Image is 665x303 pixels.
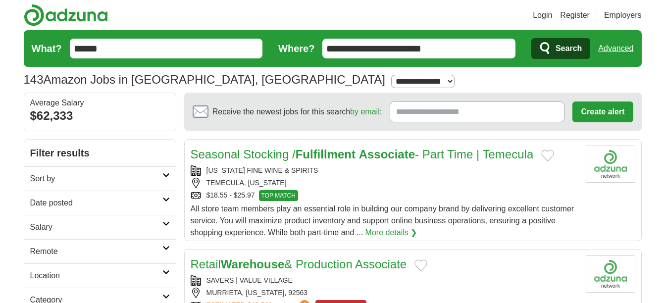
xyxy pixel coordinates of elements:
a: Date posted [24,191,176,215]
label: Where? [278,41,314,56]
a: Login [533,9,552,21]
h2: Date posted [30,197,162,209]
span: Receive the newest jobs for this search : [212,106,382,118]
strong: Associate [359,148,415,161]
h2: Sort by [30,173,162,185]
a: Sort by [24,166,176,191]
span: TOP MATCH [259,190,298,201]
h2: Salary [30,221,162,233]
h2: Location [30,270,162,282]
div: $62,333 [30,107,170,125]
h1: Amazon Jobs in [GEOGRAPHIC_DATA], [GEOGRAPHIC_DATA] [24,73,385,86]
span: 143 [24,71,44,89]
button: Create alert [572,101,633,122]
div: Average Salary [30,99,170,107]
a: More details ❯ [365,227,417,239]
div: TEMECULA, [US_STATE] [191,178,578,188]
label: What? [32,41,62,56]
a: Location [24,263,176,288]
a: Advanced [598,39,633,58]
img: Adzuna logo [24,4,108,26]
img: Company logo [586,146,635,183]
h2: Remote [30,246,162,257]
strong: Warehouse [221,257,284,271]
a: Employers [604,9,642,21]
a: Register [560,9,590,21]
a: Remote [24,239,176,263]
a: Salary [24,215,176,239]
a: by email [350,107,380,116]
a: Seasonal Stocking /Fulfillment Associate- Part Time | Temecula [191,148,534,161]
strong: Fulfillment [296,148,356,161]
div: SAVERS | VALUE VILLAGE [191,275,578,286]
a: RetailWarehouse& Production Associate [191,257,407,271]
div: [US_STATE] FINE WINE & SPIRITS [191,165,578,176]
span: All store team members play an essential role in building our company brand by delivering excelle... [191,204,574,237]
button: Search [531,38,590,59]
button: Add to favorite jobs [541,150,554,161]
img: Company logo [586,255,635,293]
span: Search [556,39,582,58]
div: MURRIETA, [US_STATE], 92563 [191,288,578,298]
div: $18.55 - $25.97 [191,190,578,201]
button: Add to favorite jobs [414,259,427,271]
h2: Filter results [24,140,176,166]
